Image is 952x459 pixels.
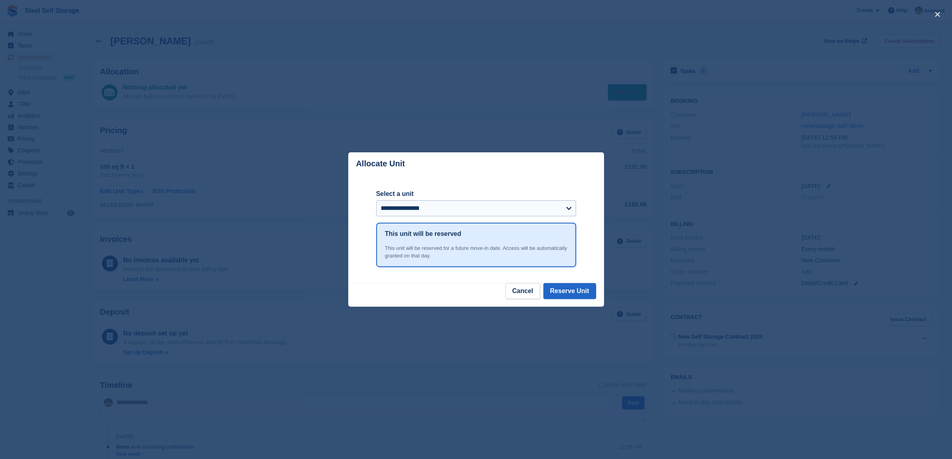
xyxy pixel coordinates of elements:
[543,283,596,299] button: Reserve Unit
[931,8,944,21] button: close
[505,283,540,299] button: Cancel
[356,159,405,168] p: Allocate Unit
[385,244,567,260] div: This unit will be reserved for a future move-in date. Access will be automatically granted on tha...
[376,189,576,199] label: Select a unit
[385,229,461,239] h1: This unit will be reserved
